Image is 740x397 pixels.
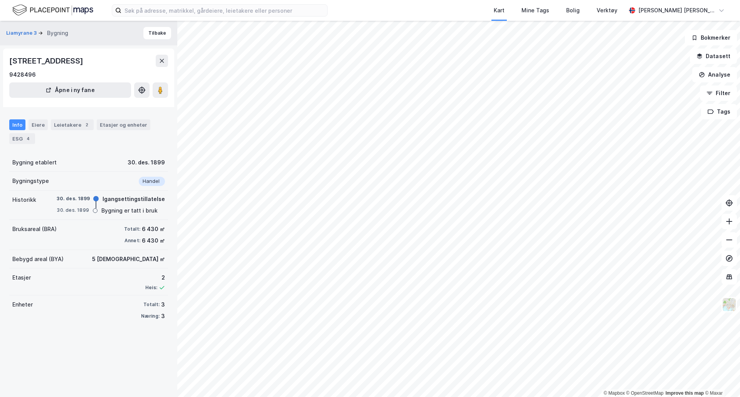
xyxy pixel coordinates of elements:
div: [STREET_ADDRESS] [9,55,85,67]
div: 6 430 ㎡ [142,236,165,245]
div: Info [9,119,25,130]
div: Bygning [47,28,68,38]
div: Heis: [145,285,157,291]
div: Etasjer [12,273,31,282]
div: Bolig [566,6,580,15]
div: Bebygd areal (BYA) [12,255,64,264]
button: Tags [701,104,737,119]
div: Bygningstype [12,176,49,186]
button: Tilbake [143,27,171,39]
div: Totalt: [124,226,140,232]
div: Enheter [12,300,33,309]
div: Leietakere [51,119,94,130]
div: Bruksareal (BRA) [12,224,57,234]
div: 3 [161,300,165,309]
div: 9428496 [9,70,36,79]
div: Eiere [29,119,48,130]
div: Historikk [12,195,36,204]
div: Bygning er tatt i bruk [101,206,158,215]
img: logo.f888ab2527a4732fd821a326f86c7f29.svg [12,3,93,17]
div: Mine Tags [521,6,549,15]
div: Næring: [141,313,160,319]
button: Filter [700,85,737,101]
div: Igangsettingstillatelse [103,194,165,204]
button: Åpne i ny fane [9,82,131,98]
div: 30. des. 1899 [57,207,89,214]
div: Kontrollprogram for chat [701,360,740,397]
button: Bokmerker [685,30,737,45]
div: Kart [494,6,505,15]
iframe: Chat Widget [701,360,740,397]
button: Liamyrane 3 [6,29,38,37]
div: Verktøy [597,6,617,15]
a: OpenStreetMap [626,390,664,396]
div: [PERSON_NAME] [PERSON_NAME] [638,6,715,15]
div: Totalt: [143,302,160,308]
div: 4 [24,135,32,142]
div: 6 430 ㎡ [142,224,165,234]
div: Bygning etablert [12,158,57,167]
div: 2 [145,273,165,282]
div: Annet: [124,238,140,244]
img: Z [722,297,737,312]
a: Improve this map [666,390,704,396]
div: Etasjer og enheter [100,121,147,128]
div: 30. des. 1899 [57,195,90,202]
div: 30. des. 1899 [128,158,165,167]
input: Søk på adresse, matrikkel, gårdeiere, leietakere eller personer [121,5,327,16]
div: 5 [DEMOGRAPHIC_DATA] ㎡ [92,255,165,264]
button: Datasett [690,49,737,64]
button: Analyse [692,67,737,82]
div: 2 [83,121,91,129]
div: 3 [161,312,165,321]
a: Mapbox [604,390,625,396]
div: ESG [9,133,35,144]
